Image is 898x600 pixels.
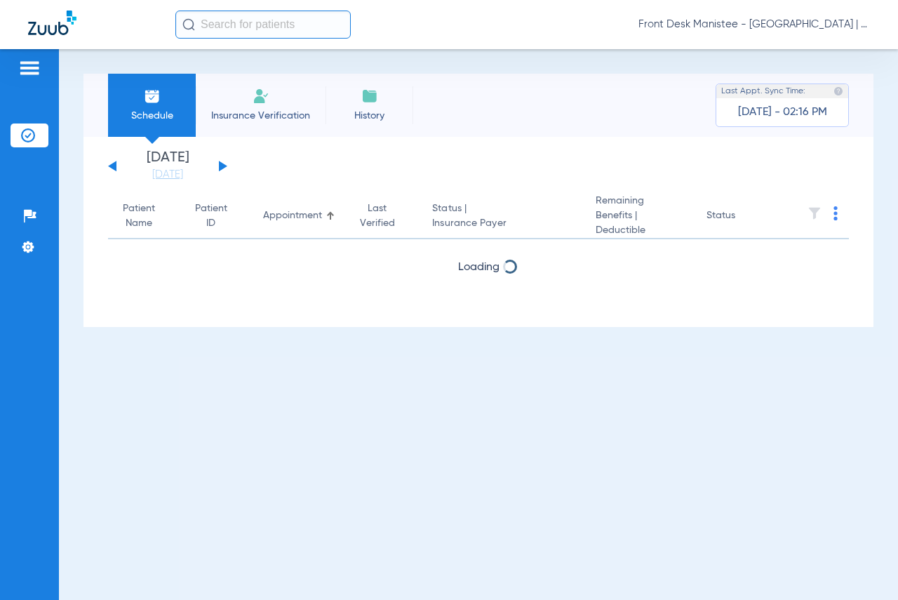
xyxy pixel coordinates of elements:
[721,84,805,98] span: Last Appt. Sync Time:
[194,201,241,231] div: Patient ID
[126,151,210,182] li: [DATE]
[596,223,684,238] span: Deductible
[18,60,41,76] img: hamburger-icon
[638,18,870,32] span: Front Desk Manistee - [GEOGRAPHIC_DATA] | My Community Dental Centers
[206,109,315,123] span: Insurance Verification
[833,86,843,96] img: last sync help info
[336,109,403,123] span: History
[738,105,827,119] span: [DATE] - 02:16 PM
[144,88,161,105] img: Schedule
[126,168,210,182] a: [DATE]
[119,109,185,123] span: Schedule
[695,194,790,239] th: Status
[421,194,584,239] th: Status |
[263,208,322,223] div: Appointment
[175,11,351,39] input: Search for patients
[119,201,172,231] div: Patient Name
[361,88,378,105] img: History
[119,201,159,231] div: Patient Name
[458,262,500,273] span: Loading
[358,201,410,231] div: Last Verified
[28,11,76,35] img: Zuub Logo
[584,194,695,239] th: Remaining Benefits |
[253,88,269,105] img: Manual Insurance Verification
[182,18,195,31] img: Search Icon
[263,208,335,223] div: Appointment
[432,216,572,231] span: Insurance Payer
[358,201,398,231] div: Last Verified
[833,206,838,220] img: group-dot-blue.svg
[194,201,228,231] div: Patient ID
[807,206,822,220] img: filter.svg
